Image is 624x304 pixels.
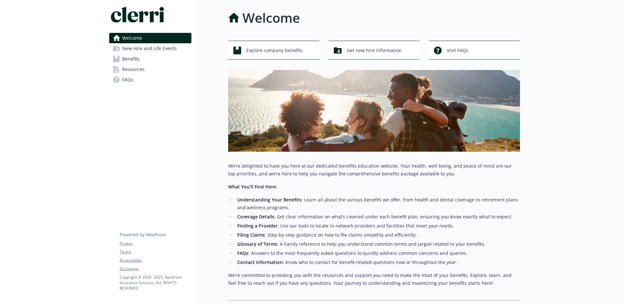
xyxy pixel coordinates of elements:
span: FAQs [122,75,133,85]
strong: Contact Information [237,259,283,265]
strong: Finding a Provider [237,223,278,229]
strong: FAQs [237,250,248,256]
li: : Know who to contact for benefit-related questions now or throughout the year. [235,258,520,266]
span: Get new hire information [347,44,402,57]
a: New Hire and Life Events [109,43,191,54]
li: : Get clear information on what’s covered under each benefit plan, ensuring you know exactly what... [235,213,520,221]
li: : A handy reference to help you understand common terms and jargon related to your benefits. [235,240,520,248]
p: Copyright © 2024 - 2025 , Newfront Insurance Services, ALL RIGHTS RESERVED [120,274,191,291]
h1: Welcome [242,8,300,28]
a: Welcome [109,33,191,43]
img: overview page banner [228,70,520,152]
a: Accessibility [120,257,191,263]
a: Terms [120,249,191,255]
span: Resources [122,64,145,75]
p: We’re committed to providing you with the resources and support you need to make the most of your... [228,271,520,287]
a: Privacy [120,241,191,246]
button: Explore company benefits [228,41,319,60]
strong: Coverage Details [237,214,274,220]
a: FAQs [109,75,191,85]
span: Benefits [122,54,140,64]
a: Benefits [109,54,191,64]
strong: What You’ll Find Here: [228,184,277,190]
button: Visit FAQs [429,41,520,60]
p: We're delighted to have you here at our dedicated benefits education website. Your health, well-b... [228,162,520,178]
strong: Understanding Your Benefits [237,197,302,203]
span: Explore company benefits [246,44,303,57]
li: : Answers to the most frequently asked questions to quickly address common concerns and queries. [235,249,520,257]
strong: Filing Claims [237,232,265,238]
strong: Glossary of Terms [237,241,277,247]
span: Visit FAQs [447,44,468,57]
li: : Use our tools to locate in-network providers and facilities that meet your needs. [235,222,520,230]
li: : Step-by-step guidance on how to file claims smoothly and efficiently. [235,231,520,239]
button: Get new hire information [329,41,420,60]
a: Disclaimer [120,266,191,272]
span: Welcome [122,33,142,43]
li: : Learn all about the various benefits we offer, from health and dental coverage to retirement pl... [235,196,520,212]
a: Resources [109,64,191,75]
span: New Hire and Life Events [122,43,177,54]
